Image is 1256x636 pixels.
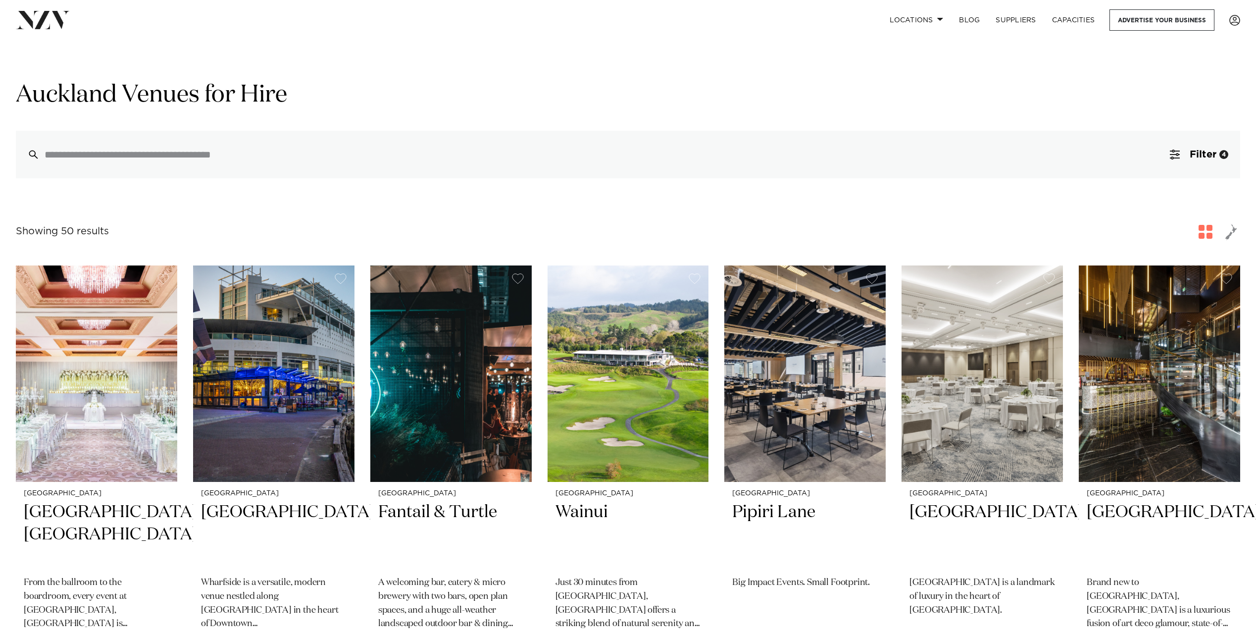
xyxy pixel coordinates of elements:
p: Just 30 minutes from [GEOGRAPHIC_DATA], [GEOGRAPHIC_DATA] offers a striking blend of natural sere... [555,576,701,632]
span: Filter [1190,150,1216,159]
p: Wharfside is a versatile, modern venue nestled along [GEOGRAPHIC_DATA] in the heart of Downtown [... [201,576,347,632]
a: BLOG [951,9,988,31]
small: [GEOGRAPHIC_DATA] [732,490,878,497]
div: Showing 50 results [16,224,109,239]
h2: [GEOGRAPHIC_DATA], [GEOGRAPHIC_DATA] [24,501,169,568]
p: From the ballroom to the boardroom, every event at [GEOGRAPHIC_DATA], [GEOGRAPHIC_DATA] is distin... [24,576,169,632]
small: [GEOGRAPHIC_DATA] [378,490,524,497]
small: [GEOGRAPHIC_DATA] [1087,490,1232,497]
h2: Pipiri Lane [732,501,878,568]
p: [GEOGRAPHIC_DATA] is a landmark of luxury in the heart of [GEOGRAPHIC_DATA]. [909,576,1055,618]
img: nzv-logo.png [16,11,70,29]
h2: Fantail & Turtle [378,501,524,568]
small: [GEOGRAPHIC_DATA] [24,490,169,497]
small: [GEOGRAPHIC_DATA] [201,490,347,497]
h2: [GEOGRAPHIC_DATA] [201,501,347,568]
h2: [GEOGRAPHIC_DATA] [909,501,1055,568]
a: Capacities [1044,9,1103,31]
a: Locations [882,9,951,31]
small: [GEOGRAPHIC_DATA] [555,490,701,497]
p: Big Impact Events. Small Footprint. [732,576,878,590]
h1: Auckland Venues for Hire [16,80,1240,111]
small: [GEOGRAPHIC_DATA] [909,490,1055,497]
div: 4 [1219,150,1228,159]
h2: [GEOGRAPHIC_DATA] [1087,501,1232,568]
a: SUPPLIERS [988,9,1044,31]
a: Advertise your business [1109,9,1214,31]
button: Filter4 [1158,131,1240,178]
p: Brand new to [GEOGRAPHIC_DATA], [GEOGRAPHIC_DATA] is a luxurious fusion of art deco glamour, stat... [1087,576,1232,632]
h2: Wainui [555,501,701,568]
p: A welcoming bar, eatery & micro brewery with two bars, open plan spaces, and a huge all-weather l... [378,576,524,632]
